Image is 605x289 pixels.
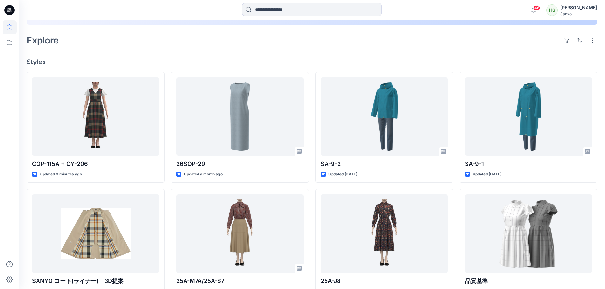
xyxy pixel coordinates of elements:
[184,171,223,178] p: Updated a month ago
[321,194,448,273] a: 25A-J8
[176,194,303,273] a: 25A-M7A/25A-S7
[465,194,592,273] a: 品質基準
[328,171,357,178] p: Updated [DATE]
[27,58,597,66] h4: Styles
[32,160,159,168] p: COP-115A + CY-206
[321,160,448,168] p: SA-9-2
[32,194,159,273] a: SANYO コート(ライナー) 3D提案
[40,171,82,178] p: Updated 3 minutes ago
[560,4,597,11] div: [PERSON_NAME]
[473,171,501,178] p: Updated [DATE]
[465,277,592,286] p: 品質基準
[32,77,159,156] a: COP-115A + CY-206
[465,160,592,168] p: SA-9-1
[533,5,540,10] span: 46
[321,277,448,286] p: 25A-J8
[27,35,59,45] h2: Explore
[176,277,303,286] p: 25A-M7A/25A-S7
[176,77,303,156] a: 26SOP-29
[321,77,448,156] a: SA-9-2
[546,4,558,16] div: HS
[176,160,303,168] p: 26SOP-29
[560,11,597,16] div: Sanyo
[32,277,159,286] p: SANYO コート(ライナー) 3D提案
[465,77,592,156] a: SA-9-1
